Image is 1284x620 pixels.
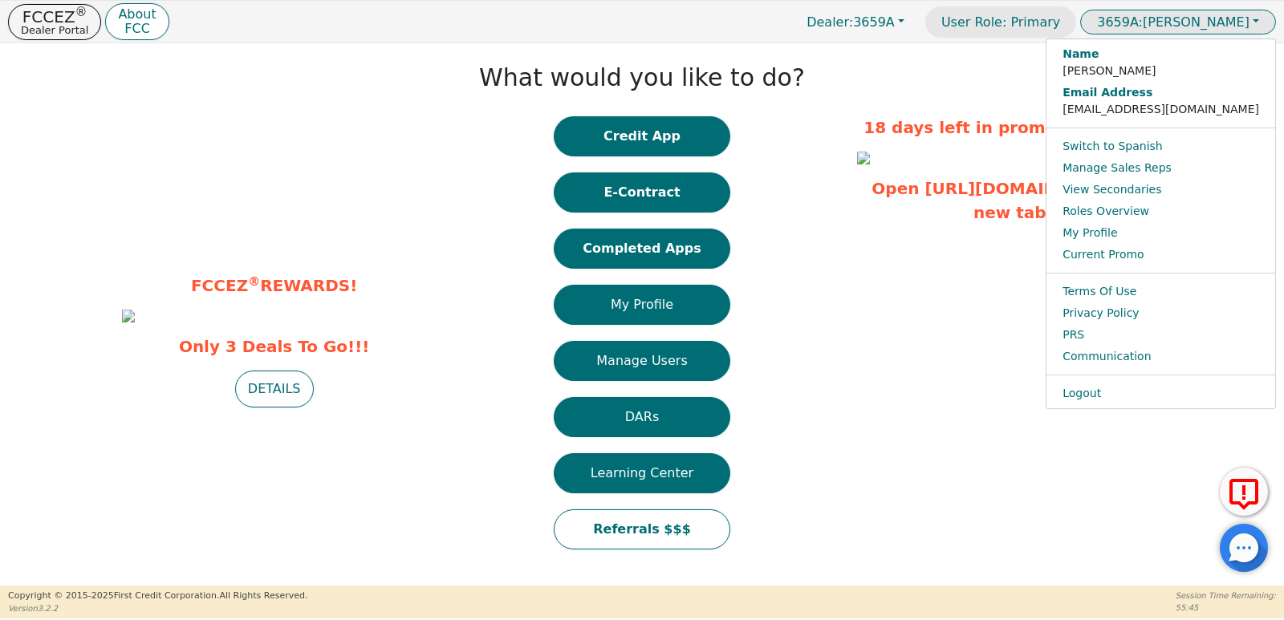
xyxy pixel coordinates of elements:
p: Dealer Portal [21,25,88,35]
a: Logout [1046,383,1275,404]
span: User Role : [941,14,1006,30]
a: User Role: Primary [925,6,1076,38]
button: AboutFCC [105,3,169,41]
p: Version 3.2.2 [8,602,307,614]
a: PRS [1046,324,1275,346]
span: Dealer: [807,14,853,30]
button: DARs [554,397,730,437]
p: Copyright © 2015- 2025 First Credit Corporation. [8,590,307,603]
p: Primary [925,6,1076,38]
button: Dealer:3659A [790,10,921,34]
button: Report Error to FCC [1220,468,1268,516]
span: 3659A [807,14,895,30]
button: My Profile [554,285,730,325]
sup: ® [75,5,87,19]
button: Manage Users [554,341,730,381]
p: 55:45 [1176,602,1276,614]
span: [PERSON_NAME] [1097,14,1249,30]
button: E-Contract [554,172,730,213]
a: Current Promo [1046,244,1275,265]
a: Open [URL][DOMAIN_NAME] in new tab [872,179,1148,222]
button: FCCEZ®Dealer Portal [8,4,101,40]
a: Communication [1046,346,1275,367]
sup: ® [248,274,260,289]
p: [PERSON_NAME] [1063,46,1259,79]
a: Privacy Policy [1046,302,1275,324]
a: Roles Overview [1046,201,1275,222]
p: FCCEZ [21,9,88,25]
button: Completed Apps [554,229,730,269]
button: Referrals $$$ [554,509,730,549]
strong: Email Address [1063,84,1259,101]
p: 18 days left in promotion period [857,115,1162,140]
span: 3659A: [1097,14,1143,30]
button: Learning Center [554,453,730,493]
h1: What would you like to do? [479,63,805,92]
p: [EMAIL_ADDRESS][DOMAIN_NAME] [1063,84,1259,118]
span: Only 3 Deals To Go!!! [122,334,427,359]
img: 588d4bbb-70ed-44ff-8399-0b01c3564f7e [122,310,135,322]
button: Credit App [554,116,730,156]
p: FCC [118,22,156,35]
p: About [118,8,156,21]
a: Terms Of Use [1046,281,1275,302]
button: DETAILS [235,371,314,407]
a: View Secondaries [1046,179,1275,201]
button: 3659A:[PERSON_NAME] [1080,10,1276,34]
a: My Profile [1046,222,1275,244]
a: Switch to Spanish [1046,136,1275,157]
p: Session Time Remaining: [1176,590,1276,602]
a: 3659A:[PERSON_NAME]Name[PERSON_NAME]Email Address[EMAIL_ADDRESS][DOMAIN_NAME]Switch to SpanishMan... [1080,10,1276,34]
span: All Rights Reserved. [219,590,307,601]
p: FCCEZ REWARDS! [122,274,427,298]
img: da45dc46-fa5a-4e5a-bac9-3a84e5d2cc26 [857,152,870,164]
strong: Name [1063,46,1259,63]
a: Manage Sales Reps [1046,157,1275,179]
